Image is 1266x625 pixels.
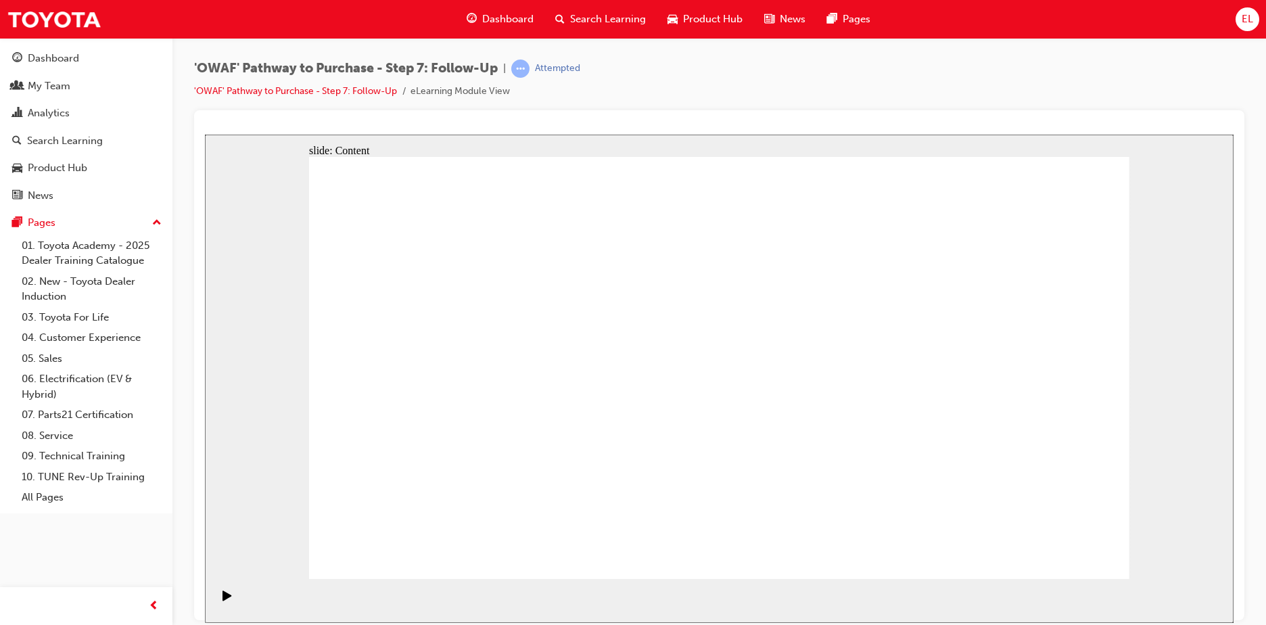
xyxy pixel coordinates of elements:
a: Analytics [5,101,167,126]
a: Search Learning [5,129,167,154]
span: guage-icon [12,53,22,65]
a: 07. Parts21 Certification [16,404,167,425]
button: EL [1236,7,1259,31]
span: search-icon [12,135,22,147]
a: News [5,183,167,208]
a: search-iconSearch Learning [544,5,657,33]
span: prev-icon [149,598,159,615]
a: 'OWAF' Pathway to Purchase - Step 7: Follow-Up [194,85,397,97]
button: DashboardMy TeamAnalyticsSearch LearningProduct HubNews [5,43,167,210]
a: 03. Toyota For Life [16,307,167,328]
a: 09. Technical Training [16,446,167,467]
div: My Team [28,78,70,94]
a: 06. Electrification (EV & Hybrid) [16,369,167,404]
a: All Pages [16,487,167,508]
div: Attempted [535,62,580,75]
a: 02. New - Toyota Dealer Induction [16,271,167,307]
span: Product Hub [683,11,743,27]
div: Product Hub [28,160,87,176]
a: 05. Sales [16,348,167,369]
span: people-icon [12,80,22,93]
a: 10. TUNE Rev-Up Training [16,467,167,488]
span: Search Learning [570,11,646,27]
button: Play (Ctrl+Alt+P) [7,455,30,478]
span: car-icon [12,162,22,175]
div: Analytics [28,106,70,121]
span: | [503,61,506,76]
span: news-icon [764,11,774,28]
span: Pages [843,11,870,27]
span: search-icon [555,11,565,28]
div: playback controls [7,444,30,488]
span: learningRecordVerb_ATTEMPT-icon [511,60,530,78]
span: 'OWAF' Pathway to Purchase - Step 7: Follow-Up [194,61,498,76]
button: Pages [5,210,167,235]
a: 08. Service [16,425,167,446]
span: News [780,11,805,27]
div: Search Learning [27,133,103,149]
span: Dashboard [482,11,534,27]
a: news-iconNews [753,5,816,33]
span: EL [1242,11,1253,27]
a: guage-iconDashboard [456,5,544,33]
div: Pages [28,215,55,231]
a: 01. Toyota Academy - 2025 Dealer Training Catalogue [16,235,167,271]
span: guage-icon [467,11,477,28]
a: car-iconProduct Hub [657,5,753,33]
div: Dashboard [28,51,79,66]
span: pages-icon [12,217,22,229]
a: Dashboard [5,46,167,71]
span: pages-icon [827,11,837,28]
a: 04. Customer Experience [16,327,167,348]
span: up-icon [152,214,162,232]
div: News [28,188,53,204]
a: pages-iconPages [816,5,881,33]
span: chart-icon [12,108,22,120]
li: eLearning Module View [411,84,510,99]
img: Trak [7,4,101,34]
span: news-icon [12,190,22,202]
a: My Team [5,74,167,99]
span: car-icon [667,11,678,28]
a: Product Hub [5,156,167,181]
